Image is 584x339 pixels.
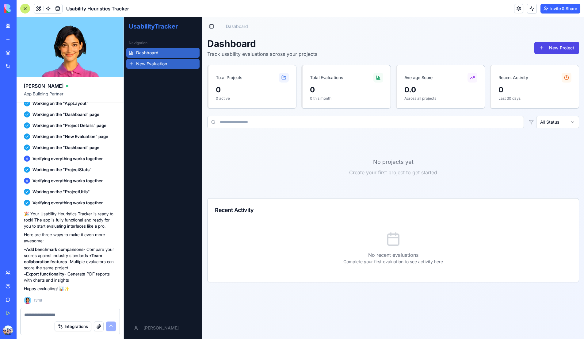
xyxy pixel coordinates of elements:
[186,57,219,64] div: Total Evaluations
[24,82,63,90] span: [PERSON_NAME]
[32,156,103,162] span: Verifying everything works together
[32,100,89,106] span: Working on the "AppLayout"
[186,68,259,78] div: 0
[3,326,13,335] img: ACg8ocIbj3mSFGab6yVHNGGOvId2VCXwclaIR6eJmRqJfIT5VNW_2ABE=s96-c
[24,91,116,102] span: App Building Partner
[24,246,116,283] p: • - Compare your scores against industry standards • - Multiple evaluators can score the same pro...
[2,21,76,31] div: Navigation
[102,6,124,12] a: Dashboard
[91,189,448,197] div: Recent Activity
[24,297,31,304] img: Ella_00000_wcx2te.png
[12,44,43,50] span: New Evaluation
[32,144,99,151] span: Working on the "Dashboard" page
[83,152,455,159] p: Create your first project to get started
[55,322,91,331] button: Integrations
[5,305,73,317] button: [PERSON_NAME]
[92,68,165,78] div: 0
[24,232,116,244] p: Here are three ways to make it even more awesome:
[281,57,309,64] div: Average Score
[375,68,448,78] div: 0
[24,211,116,229] p: 🎉 Your Usability Heuristics Tracker is ready to rock! The app is fully functional and ready for y...
[375,57,404,64] div: Recent Activity
[4,4,42,13] img: logo
[32,111,99,117] span: Working on the "Dashboard" page
[32,133,108,140] span: Working on the "New Evaluation" page
[2,31,76,40] a: Dashboard
[26,247,83,252] strong: Add benchmark comparisons
[92,79,165,84] p: 0 active
[375,79,448,84] p: Last 30 days
[12,33,35,39] span: Dashboard
[32,189,90,195] span: Working on the "ProjectUtils"
[26,271,64,276] strong: Export functionality
[540,4,580,13] button: Invite & Share
[66,5,129,12] span: Usability Heuristics Tracker
[34,298,42,303] span: 13:18
[91,234,448,241] p: No recent evaluations
[32,122,106,129] span: Working on the "Project Details" page
[83,33,193,40] p: Track usability evaluations across your projects
[92,57,119,64] div: Total Projects
[83,21,193,32] h1: Dashboard
[32,200,103,206] span: Verifying everything works together
[186,79,259,84] p: 0 this month
[281,68,353,78] div: 0.0
[32,167,92,173] span: Working on the "ProjectStats"
[5,5,73,13] h1: UsabilityTracker
[410,25,455,37] button: New Project
[24,286,116,292] p: Happy evaluating! 📊✨
[32,178,103,184] span: Verifying everything works together
[2,42,76,52] a: New Evaluation
[83,141,455,149] div: No projects yet
[281,79,353,84] p: Across all projects
[91,241,448,248] p: Complete your first evaluation to see activity here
